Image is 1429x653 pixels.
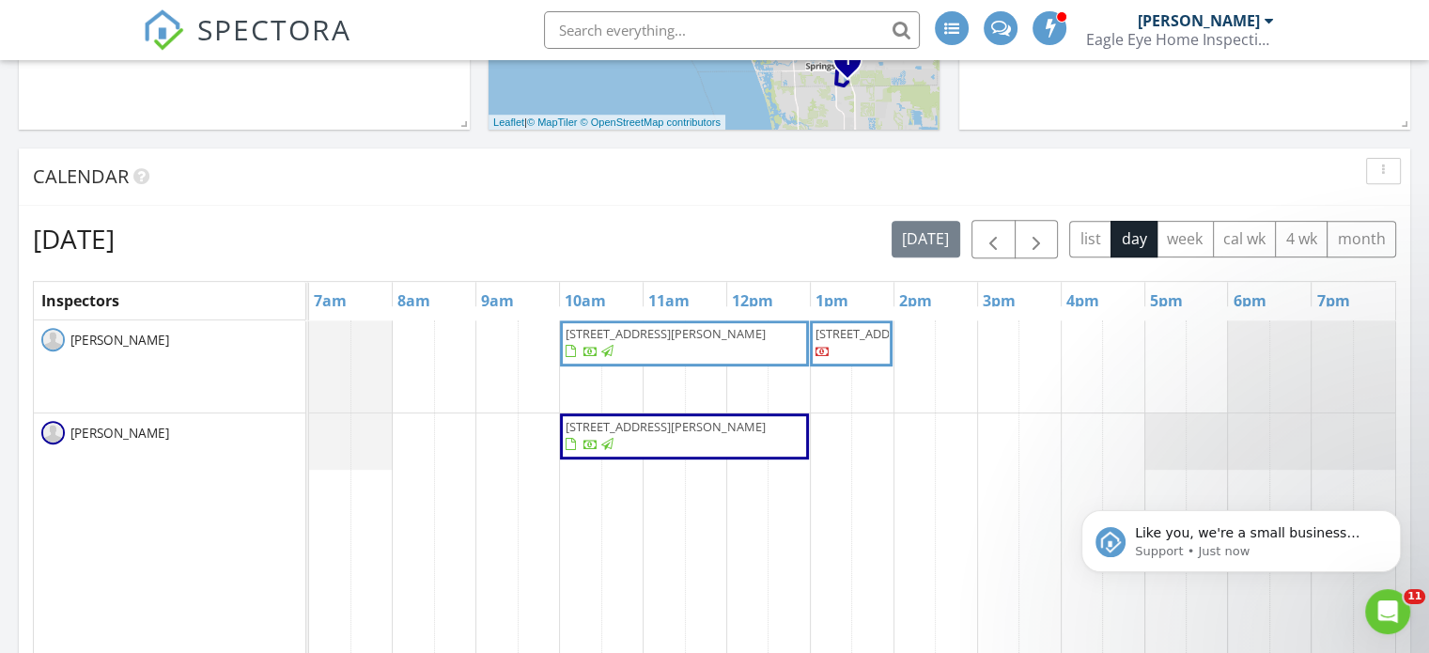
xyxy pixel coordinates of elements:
button: list [1069,221,1111,257]
a: 1pm [811,286,853,316]
span: [PERSON_NAME] [67,331,173,350]
span: SPECTORA [197,9,351,49]
button: week [1157,221,1214,257]
span: [STREET_ADDRESS][PERSON_NAME] [566,325,766,342]
h2: [DATE] [33,220,115,257]
iframe: Intercom notifications message [1053,471,1429,602]
span: Inspectors [41,290,119,311]
span: [PERSON_NAME] [67,424,173,443]
iframe: Intercom live chat [1365,589,1410,634]
input: Search everything... [544,11,920,49]
a: © OpenStreetMap contributors [581,117,721,128]
i: 1 [844,54,851,68]
button: Next day [1015,220,1059,258]
span: Calendar [33,163,129,189]
img: default-user-f0147aede5fd5fa78ca7ade42f37bd4542148d508eef1c3d3ea960f66861d68b.jpg [41,421,65,444]
span: [STREET_ADDRESS][PERSON_NAME] [566,418,766,435]
a: 12pm [727,286,778,316]
span: [STREET_ADDRESS] [815,325,921,342]
a: 6pm [1228,286,1270,316]
div: 12103 Via Cercina Dr, Bonita Springs, FL 34135 [847,59,859,70]
div: [PERSON_NAME] [1138,11,1260,30]
button: [DATE] [892,221,960,257]
div: Eagle Eye Home Inspection [1086,30,1274,49]
span: 11 [1404,589,1425,604]
div: | [489,115,725,131]
a: 11am [644,286,694,316]
button: 4 wk [1275,221,1328,257]
button: month [1327,221,1396,257]
a: 3pm [978,286,1020,316]
a: 5pm [1145,286,1188,316]
a: 4pm [1062,286,1104,316]
a: 2pm [894,286,937,316]
a: SPECTORA [143,25,351,65]
button: Previous day [971,220,1016,258]
img: default-user-f0147aede5fd5fa78ca7ade42f37bd4542148d508eef1c3d3ea960f66861d68b.jpg [41,328,65,351]
a: © MapTiler [527,117,578,128]
button: cal wk [1213,221,1277,257]
img: The Best Home Inspection Software - Spectora [143,9,184,51]
a: 10am [560,286,611,316]
a: 7pm [1312,286,1354,316]
a: 8am [393,286,435,316]
button: day [1111,221,1157,257]
a: 9am [476,286,519,316]
a: Leaflet [493,117,524,128]
a: 7am [309,286,351,316]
